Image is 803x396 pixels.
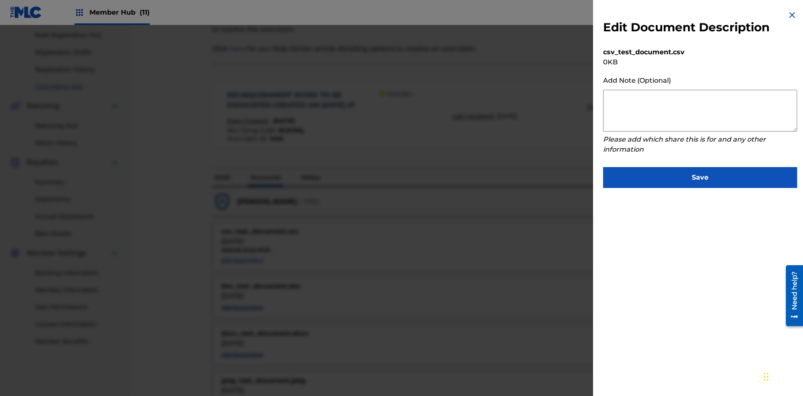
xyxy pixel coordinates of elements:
iframe: Resource Center [780,262,803,330]
img: MLC Logo [10,6,42,18]
span: (11) [140,8,150,16]
iframe: Chat Widget [761,356,803,396]
button: Save [603,167,797,188]
textarea: 2025.09.23.04.37.59 [603,90,797,132]
h3: Edit Document Description [603,20,770,35]
span: Member Hub [90,8,150,17]
img: Top Rightsholders [74,8,84,18]
div: 0 KB [603,57,797,67]
div: Add Note (Optional) [603,76,797,86]
div: Drag [764,364,769,389]
b: csv_test_document.csv [603,48,685,56]
i: Please add which share this is for and any other information [603,135,766,153]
